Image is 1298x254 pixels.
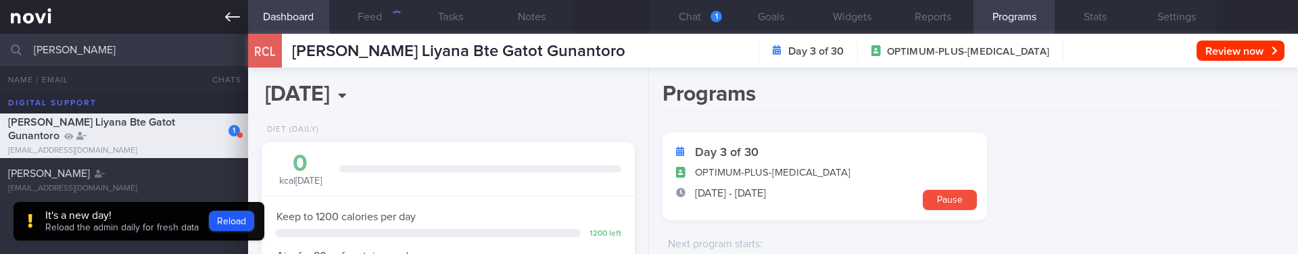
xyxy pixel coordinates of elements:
span: OPTIMUM-PLUS-[MEDICAL_DATA] [887,45,1049,59]
div: It's a new day! [45,209,199,222]
span: OPTIMUM-PLUS-[MEDICAL_DATA] [695,166,850,180]
span: Keep to 1200 calories per day [277,211,416,222]
span: [PERSON_NAME] [8,168,90,179]
div: 1 [711,11,722,22]
button: Review now [1197,41,1284,61]
strong: Day 3 of 30 [695,146,759,159]
span: [PERSON_NAME] Liyana Bte Gatot Gunantoro [292,43,625,59]
div: RCL [245,26,285,78]
button: Chats [194,66,248,93]
h1: Programs [663,81,1284,112]
div: Diet (Daily) [262,125,319,135]
label: Next program starts : [668,237,765,251]
button: Reload [209,211,254,231]
span: [DATE] - [DATE] [695,186,766,200]
span: Reload the admin daily for fresh data [45,223,199,232]
div: 0 [275,152,326,176]
button: Pause [923,190,977,210]
strong: Day 3 of 30 [788,45,844,58]
div: [EMAIL_ADDRESS][DOMAIN_NAME] [8,146,240,156]
div: kcal [DATE] [275,152,326,188]
div: [EMAIL_ADDRESS][DOMAIN_NAME] [8,184,240,194]
div: 1200 left [587,229,621,239]
div: 1 [229,125,240,136]
span: [PERSON_NAME] Liyana Bte Gatot Gunantoro [8,117,175,141]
